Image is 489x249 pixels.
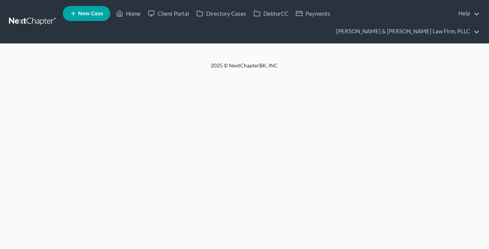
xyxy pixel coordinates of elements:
[250,7,292,20] a: DebtorCC
[112,7,144,20] a: Home
[193,7,250,20] a: Directory Cases
[292,7,334,20] a: Payments
[32,62,458,75] div: 2025 © NextChapterBK, INC
[144,7,193,20] a: Client Portal
[63,6,110,21] new-legal-case-button: New Case
[332,25,480,38] a: [PERSON_NAME] & [PERSON_NAME] Law Firm, PLLC
[455,7,480,20] a: Help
